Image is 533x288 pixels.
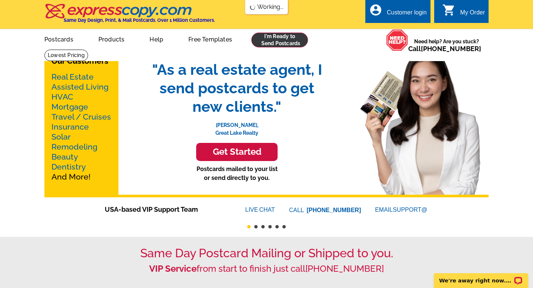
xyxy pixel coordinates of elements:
div: Customer login [387,9,427,20]
a: Mortgage [51,102,88,111]
a: Assisted Living [51,82,108,91]
h1: Same Day Postcard Mailing or Shipped to you. [44,246,489,260]
button: 3 of 6 [261,225,265,228]
a: [PHONE_NUMBER] [307,207,361,213]
a: Help [138,30,175,47]
a: Travel / Cruises [51,112,111,121]
a: Remodeling [51,142,97,151]
a: [PHONE_NUMBER] [421,45,481,53]
a: Insurance [51,122,89,131]
a: Solar [51,132,71,141]
button: 2 of 6 [254,225,258,228]
button: 6 of 6 [282,225,286,228]
span: USA-based VIP Support Team [105,204,223,214]
button: 5 of 6 [275,225,279,228]
span: "As a real estate agent, I send postcards to get new clients." [144,60,329,116]
a: Same Day Design, Print, & Mail Postcards. Over 1 Million Customers. [44,9,215,23]
h2: from start to finish just call [44,264,489,274]
a: shopping_cart My Order [442,8,485,17]
button: 1 of 6 [247,225,251,228]
p: [PERSON_NAME], Great Lake Realty [144,116,329,137]
a: account_circle Customer login [369,8,427,17]
iframe: LiveChat chat widget [429,265,533,288]
a: EMAILSUPPORT@ [375,207,428,213]
img: loading... [250,4,256,10]
strong: VIP Service [149,263,197,274]
a: Dentistry [51,162,86,171]
font: LIVE [245,205,259,214]
a: Free Templates [177,30,244,47]
button: 4 of 6 [268,225,272,228]
i: account_circle [369,3,382,17]
div: My Order [460,9,485,20]
span: Call [408,45,481,53]
a: Beauty [51,152,78,161]
font: CALL [289,206,305,215]
a: Products [87,30,137,47]
font: SUPPORT@ [393,205,428,214]
a: HVAC [51,92,73,101]
p: Postcards mailed to your list or send directly to you. [144,165,329,182]
h4: Same Day Design, Print, & Mail Postcards. Over 1 Million Customers. [64,17,215,23]
i: shopping_cart [442,3,456,17]
a: LIVECHAT [245,207,275,213]
p: And More! [51,72,111,182]
a: Get Started [144,143,329,161]
a: Postcards [33,30,85,47]
h3: Get Started [205,147,268,157]
a: Real Estate [51,72,94,81]
img: help [386,29,408,51]
span: Need help? Are you stuck? [408,38,485,53]
a: [PHONE_NUMBER] [305,263,384,274]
